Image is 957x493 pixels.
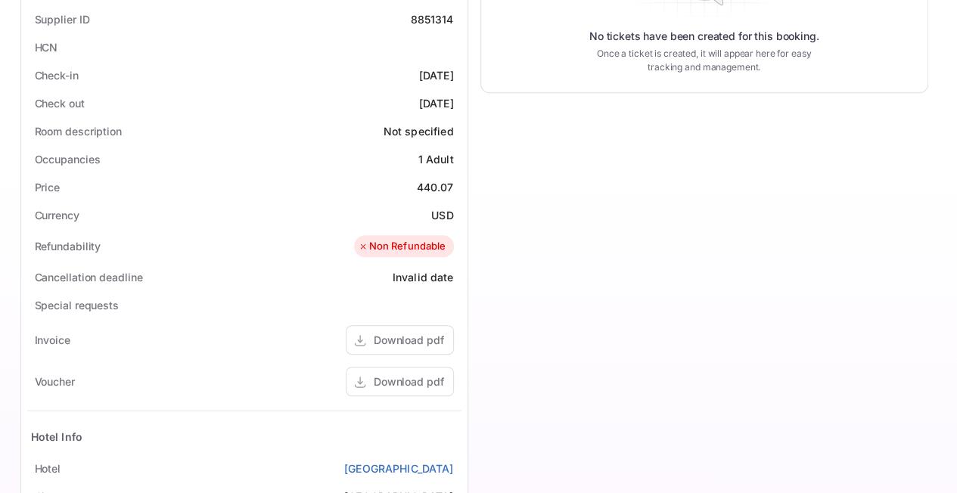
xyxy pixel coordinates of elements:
[35,460,61,476] div: Hotel
[35,123,122,139] div: Room description
[393,269,454,285] div: Invalid date
[344,460,454,476] a: [GEOGRAPHIC_DATA]
[35,269,143,285] div: Cancellation deadline
[35,67,79,83] div: Check-in
[35,297,119,313] div: Special requests
[417,179,454,195] div: 440.07
[418,151,453,167] div: 1 Adult
[35,39,58,55] div: HCN
[35,11,90,27] div: Supplier ID
[35,374,75,389] div: Voucher
[431,207,453,223] div: USD
[358,239,446,254] div: Non Refundable
[585,47,824,74] p: Once a ticket is created, it will appear here for easy tracking and management.
[35,95,85,111] div: Check out
[419,95,454,111] div: [DATE]
[35,207,79,223] div: Currency
[35,179,61,195] div: Price
[374,374,444,389] div: Download pdf
[35,151,101,167] div: Occupancies
[410,11,453,27] div: 8851314
[374,332,444,348] div: Download pdf
[35,332,70,348] div: Invoice
[31,429,83,445] div: Hotel Info
[419,67,454,83] div: [DATE]
[384,123,454,139] div: Not specified
[35,238,101,254] div: Refundability
[589,29,819,44] p: No tickets have been created for this booking.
